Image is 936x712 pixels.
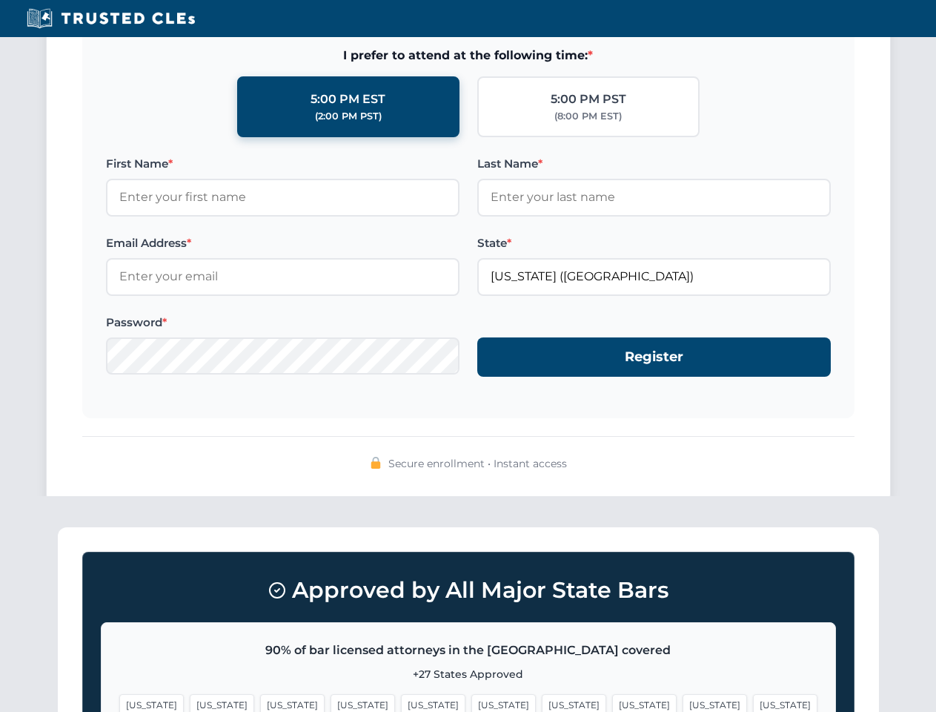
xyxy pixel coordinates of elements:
[106,258,459,295] input: Enter your email
[477,155,831,173] label: Last Name
[119,666,817,682] p: +27 States Approved
[551,90,626,109] div: 5:00 PM PST
[370,457,382,469] img: 🔒
[106,155,459,173] label: First Name
[315,109,382,124] div: (2:00 PM PST)
[388,455,567,472] span: Secure enrollment • Instant access
[22,7,199,30] img: Trusted CLEs
[477,337,831,377] button: Register
[554,109,622,124] div: (8:00 PM EST)
[477,234,831,252] label: State
[477,179,831,216] input: Enter your last name
[106,46,831,65] span: I prefer to attend at the following time:
[119,641,817,660] p: 90% of bar licensed attorneys in the [GEOGRAPHIC_DATA] covered
[101,570,836,610] h3: Approved by All Major State Bars
[106,234,459,252] label: Email Address
[106,179,459,216] input: Enter your first name
[106,314,459,332] label: Password
[311,90,385,109] div: 5:00 PM EST
[477,258,831,295] input: Florida (FL)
